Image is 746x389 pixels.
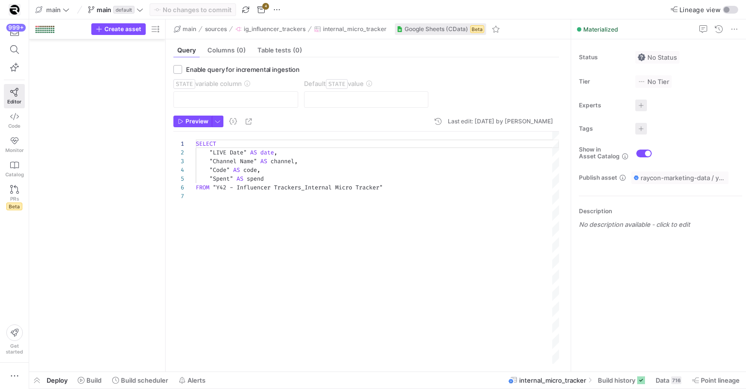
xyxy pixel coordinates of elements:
[183,26,196,33] span: main
[173,183,184,192] div: 6
[448,118,553,125] div: Last edit: [DATE] by [PERSON_NAME]
[598,376,635,384] span: Build history
[186,118,208,125] span: Preview
[173,166,184,174] div: 4
[260,149,274,156] span: date
[173,80,242,87] span: variable column
[6,24,26,32] div: 999+
[173,192,184,201] div: 7
[5,171,24,177] span: Catalog
[4,84,25,108] a: Editor
[641,174,726,182] span: raycon-marketing-data / y42_main_main / source__ig_influencer_trackers__internal_micro_tracker
[173,148,184,157] div: 2
[250,149,257,156] span: AS
[579,54,627,61] span: Status
[312,23,389,35] button: internal_micro_tracker
[4,157,25,181] a: Catalog
[397,26,403,32] img: undefined
[579,208,742,215] p: Description
[203,23,229,35] button: sources
[244,26,305,33] span: ig_influencer_trackers
[638,78,669,85] span: No Tier
[209,149,247,156] span: "LIVE Date"
[196,184,209,191] span: FROM
[91,23,146,35] button: Create asset
[293,47,302,53] span: (0)
[579,146,620,160] span: Show in Asset Catalog
[209,175,233,183] span: "Spent"
[583,26,618,33] span: Materialized
[635,51,679,64] button: No statusNo Status
[701,376,740,384] span: Point lineage
[638,78,645,85] img: No tier
[519,376,586,384] span: internal_micro_tracker
[679,6,721,14] span: Lineage view
[579,102,627,109] span: Experts
[174,372,210,389] button: Alerts
[233,23,308,35] button: ig_influencer_trackers
[4,23,25,41] button: 999+
[186,66,300,73] span: Enable query for incremental ingestion
[196,140,216,148] span: SELECT
[638,53,645,61] img: No status
[6,343,23,355] span: Get started
[97,6,111,14] span: main
[579,78,627,85] span: Tier
[173,116,212,127] button: Preview
[4,133,25,157] a: Monitor
[237,47,246,53] span: (0)
[108,372,172,389] button: Build scheduler
[405,26,468,33] span: Google Sheets (CData)
[4,1,25,18] a: https://storage.googleapis.com/y42-prod-data-exchange/images/9vP1ZiGb3SDtS36M2oSqLE2NxN9MAbKgqIYc...
[4,321,25,358] button: Getstarted
[294,157,298,165] span: ,
[470,25,484,33] span: Beta
[671,376,681,384] div: 716
[5,147,24,153] span: Monitor
[579,220,742,228] p: No description available - click to edit
[579,125,627,132] span: Tags
[85,3,146,16] button: maindefault
[247,175,264,183] span: spend
[209,157,257,165] span: "Channel Name"
[47,376,68,384] span: Deploy
[304,80,364,87] span: Default value
[237,175,243,183] span: AS
[104,26,141,33] span: Create asset
[638,53,677,61] span: No Status
[4,108,25,133] a: Code
[113,6,135,14] span: default
[7,99,21,104] span: Editor
[205,26,227,33] span: sources
[243,166,257,174] span: code
[177,47,196,53] span: Query
[213,184,383,191] span: "Y42 - Influencer Trackers_Internal Micro Tracker"
[209,166,230,174] span: "Code"
[271,157,294,165] span: channel
[631,171,729,184] button: raycon-marketing-data / y42_main_main / source__ig_influencer_trackers__internal_micro_tracker
[257,47,302,53] span: Table tests
[635,75,672,88] button: No tierNo Tier
[46,6,61,14] span: main
[233,166,240,174] span: AS
[257,166,260,174] span: ,
[173,79,195,89] span: STATE
[121,376,168,384] span: Build scheduler
[173,174,184,183] div: 5
[4,181,25,214] a: PRsBeta
[260,157,267,165] span: AS
[73,372,106,389] button: Build
[171,23,199,35] button: main
[326,79,348,89] span: STATE
[593,372,649,389] button: Build history
[6,203,22,210] span: Beta
[579,174,617,181] span: Publish asset
[173,139,184,148] div: 1
[207,47,246,53] span: Columns
[274,149,277,156] span: ,
[33,3,72,16] button: main
[10,5,19,15] img: https://storage.googleapis.com/y42-prod-data-exchange/images/9vP1ZiGb3SDtS36M2oSqLE2NxN9MAbKgqIYc...
[86,376,102,384] span: Build
[651,372,686,389] button: Data716
[8,123,20,129] span: Code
